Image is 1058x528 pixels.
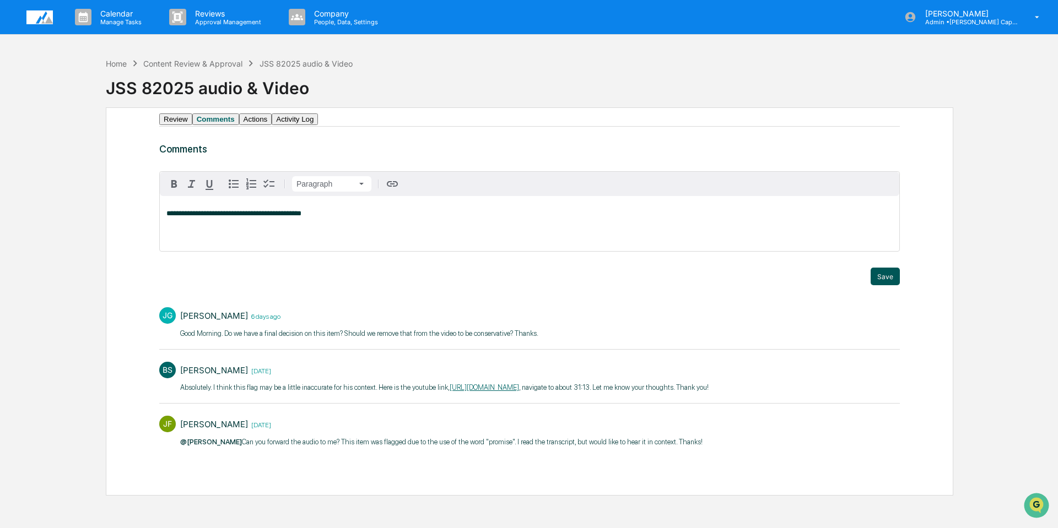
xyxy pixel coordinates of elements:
[180,419,248,429] div: [PERSON_NAME]
[91,139,137,150] span: Attestations
[91,18,147,26] p: Manage Tasks
[11,161,20,170] div: 🔎
[7,134,75,154] a: 🖐️Preclearance
[180,365,248,375] div: [PERSON_NAME]
[248,366,271,375] time: Monday, August 25, 2025 at 1:39:22 PM PDT
[450,383,519,391] a: [URL][DOMAIN_NAME]
[201,175,218,193] button: Underline
[159,307,176,324] div: JG
[11,84,31,104] img: 1746055101610-c473b297-6a78-478c-a979-82029cc54cd1
[187,88,201,101] button: Start new chat
[305,9,384,18] p: Company
[159,416,176,432] div: JF
[260,59,353,68] div: JSS 82025 audio & Video
[871,268,900,285] button: Save
[239,113,272,125] button: Actions
[91,9,147,18] p: Calendar
[75,134,141,154] a: 🗄️Attestations
[165,175,183,193] button: Bold
[159,113,192,125] button: Review
[272,113,318,125] button: Activity Log
[180,382,709,393] p: Absolutely. I think this flag may be a little inaccurate for his context. Here is the youtube lin...
[26,10,53,24] img: logo
[106,69,1058,98] div: JSS 82025 audio & Video
[159,362,176,378] div: BS
[37,95,139,104] div: We're available if you need us!
[916,18,1019,26] p: Admin • [PERSON_NAME] Capital Management
[248,311,280,320] time: Thursday, August 28, 2025 at 6:04:48 AM PDT
[248,420,271,429] time: Monday, August 25, 2025 at 1:25:08 PM PDT
[916,9,1019,18] p: [PERSON_NAME]
[22,139,71,150] span: Preclearance
[110,187,133,195] span: Pylon
[403,182,412,186] button: Attach files
[143,59,242,68] div: Content Review & Approval
[192,113,239,125] button: Comments
[159,113,900,125] div: secondary tabs example
[22,160,69,171] span: Data Lookup
[292,176,371,192] button: Block type
[180,437,703,448] p: Can you forward the audio to me? This item was flagged due to the use of the word "promise". I re...
[1023,492,1052,521] iframe: Open customer support
[180,438,242,446] span: @[PERSON_NAME]
[305,18,384,26] p: People, Data, Settings
[183,175,201,193] button: Italic
[186,18,267,26] p: Approval Management
[11,23,201,41] p: How can we help?
[159,143,900,155] h3: Comments
[186,9,267,18] p: Reviews
[37,84,181,95] div: Start new chat
[180,328,538,339] p: Good Morning. Do we have a final decision on this item? Should we remove that from the video to b...
[11,140,20,149] div: 🖐️
[7,155,74,175] a: 🔎Data Lookup
[78,186,133,195] a: Powered byPylon
[80,140,89,149] div: 🗄️
[180,311,248,321] div: [PERSON_NAME]
[106,59,127,68] div: Home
